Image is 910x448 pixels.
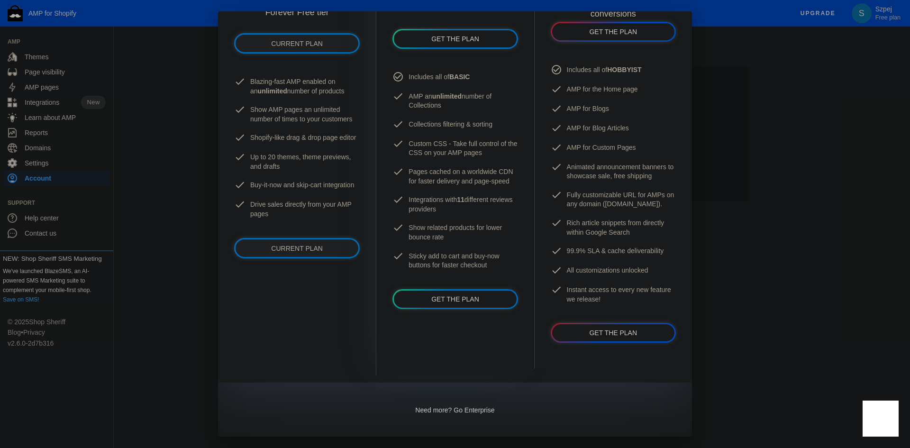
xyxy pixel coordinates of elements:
[258,87,287,95] b: unlimited
[234,104,250,115] mat-icon: check
[551,284,567,295] mat-icon: check
[234,132,250,143] mat-icon: check
[234,195,360,223] li: Drive sales directly from your AMP pages
[552,23,674,40] a: GET THE PLAN
[551,189,567,201] mat-icon: check
[551,186,676,214] li: Fully customizable URL for AMPs on any domain ([DOMAIN_NAME]).
[392,219,518,247] li: Show related products for lower bounce rate
[567,85,638,94] span: AMP for the Home page
[552,324,674,341] a: GET THE PLAN
[234,148,360,176] li: Up to 20 themes, theme previews, and drafts
[551,161,567,173] mat-icon: check
[409,73,470,82] span: Includes all of
[234,128,360,148] li: Shopify-like drag & drop page editor
[392,115,518,135] li: Collections filtering & sorting
[551,122,567,134] mat-icon: check
[551,83,567,95] mat-icon: check
[431,295,479,303] span: GET THE PLAN
[551,103,567,114] mat-icon: check
[392,135,518,163] li: Custom CSS - Take full control of the CSS on your AMP pages
[392,222,409,233] mat-icon: check
[392,163,518,191] li: Pages cached on a worldwide CDN for faster delivery and page-speed
[589,329,637,337] span: GET THE PLAN
[236,239,358,257] a: CURRENT PLAN
[551,265,567,276] mat-icon: check
[567,65,642,75] span: Includes all of
[394,291,516,308] a: GET THE PLAN
[431,35,479,43] span: GET THE PLAN
[236,35,358,52] a: CURRENT PLAN
[567,143,636,153] span: AMP for Custom Pages
[863,401,899,437] iframe: Drift Widget Chat Controller
[234,76,250,87] mat-icon: check
[607,66,641,73] b: HOBBYIST
[250,77,360,96] span: Blazing-fast AMP enabled on an number of products
[392,250,409,262] mat-icon: check
[567,124,629,133] span: AMP for Blog Articles
[234,101,360,128] li: Show AMP pages an unlimited number of times to your customers
[271,40,323,47] span: CURRENT PLAN
[392,247,518,275] li: Sticky add to cart and buy-now buttons for faster checkout
[551,245,567,256] mat-icon: check
[392,194,409,205] mat-icon: check
[551,242,676,261] li: 99.9% SLA & cache deliverability
[567,104,609,114] span: AMP for Blogs
[409,92,518,110] span: AMP an number of Collections
[394,30,516,47] a: GET THE PLAN
[551,158,676,186] li: Animated announcement banners to showcase sale, free shipping
[392,138,409,149] mat-icon: check
[392,71,409,82] mat-icon: check_circle_outline
[551,142,567,153] mat-icon: check
[271,245,323,252] span: CURRENT PLAN
[589,28,637,36] span: GET THE PLAN
[551,261,676,281] li: All customizations unlocked
[234,176,360,195] li: Buy-it-now and skip-cart integration
[392,119,409,130] mat-icon: check
[457,196,464,203] b: 11
[408,402,502,419] button: Need more? Go Enterprise
[551,64,567,75] mat-icon: check_circle_outline
[551,281,676,309] li: Instant access to every new feature we release!
[415,406,494,414] span: Need more? Go Enterprise
[234,199,250,210] mat-icon: check
[392,91,409,102] mat-icon: check
[432,92,462,100] b: unlimited
[551,217,567,229] mat-icon: check
[234,151,250,163] mat-icon: check
[234,179,250,191] mat-icon: check
[551,214,676,242] li: Rich article snippets from directly within Google Search
[449,73,470,81] b: BASIC
[409,195,518,214] span: Integrations with different reviews providers
[392,166,409,177] mat-icon: check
